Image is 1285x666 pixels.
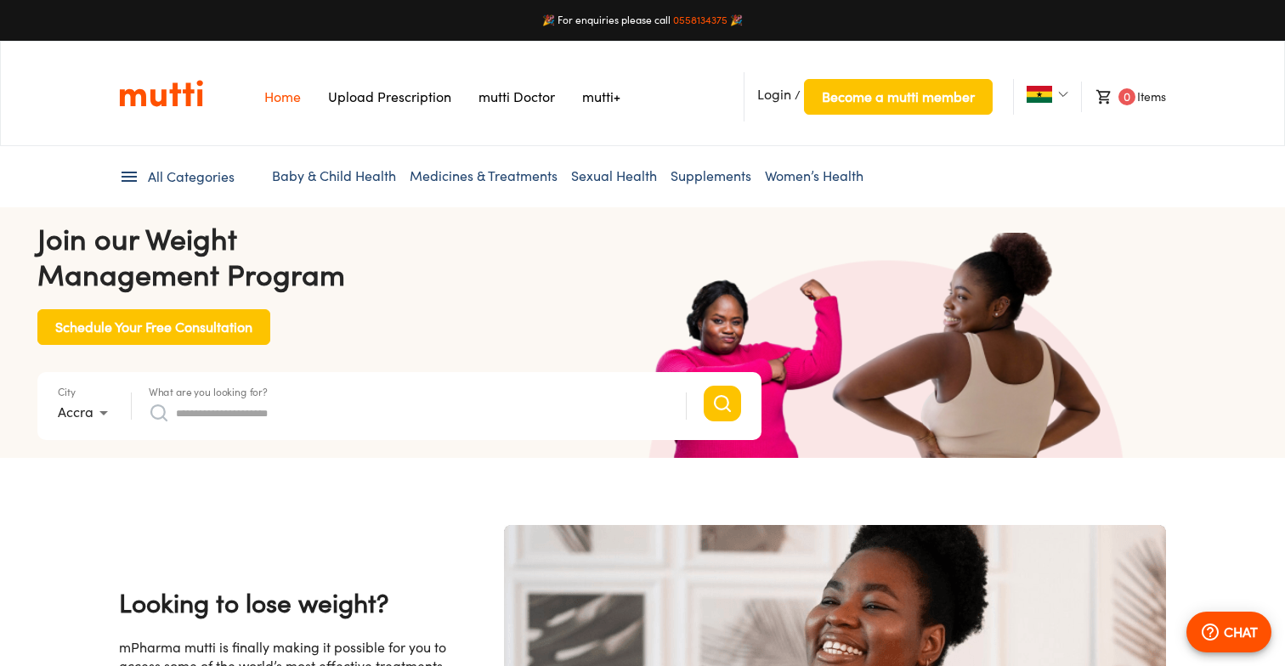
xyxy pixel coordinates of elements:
[148,167,235,187] span: All Categories
[55,315,252,339] span: Schedule Your Free Consultation
[804,79,993,115] button: Become a mutti member
[410,167,558,184] a: Medicines & Treatments
[765,167,863,184] a: Women’s Health
[1118,88,1135,105] span: 0
[264,88,301,105] a: Navigates to Home Page
[1186,612,1271,652] button: CHAT
[582,88,620,105] a: Navigates to mutti+ page
[149,387,268,397] label: What are you looking for?
[671,167,751,184] a: Supplements
[272,167,396,184] a: Baby & Child Health
[704,386,741,421] button: Search
[1081,82,1166,112] li: Items
[37,318,270,332] a: Schedule Your Free Consultation
[571,167,657,184] a: Sexual Health
[37,309,270,345] button: Schedule Your Free Consultation
[119,585,456,621] h4: Looking to lose weight?
[1058,89,1068,99] img: Dropdown
[58,399,114,426] div: Accra
[119,79,203,108] a: Link on the logo navigates to HomePage
[37,221,761,292] h4: Join our Weight Management Program
[822,85,975,109] span: Become a mutti member
[478,88,555,105] a: Navigates to mutti doctor website
[744,72,993,121] li: /
[757,86,791,103] span: Login
[328,88,451,105] a: Navigates to Prescription Upload Page
[673,14,727,26] a: 0558134375
[1224,622,1258,642] p: CHAT
[58,387,76,397] label: City
[119,79,203,108] img: Logo
[1027,86,1052,103] img: Ghana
